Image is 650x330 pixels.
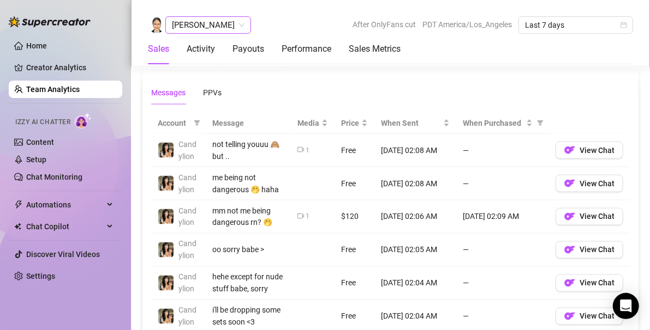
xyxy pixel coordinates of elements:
img: AI Chatter [75,113,92,129]
span: View Chat [580,312,615,321]
a: OFView Chat [556,315,623,323]
div: mm not me being dangerous rn? 🤭 [212,205,284,229]
a: OFView Chat [556,215,623,224]
div: hehe except for nude stuff babe, sorry [212,271,284,295]
td: — [456,234,549,267]
div: Payouts [232,42,264,56]
div: i'll be dropping some sets soon <3 [212,304,284,328]
span: filter [194,120,200,126]
button: OFView Chat [556,308,623,325]
span: View Chat [580,246,615,254]
span: Candylion [178,206,196,227]
span: Candylion [178,306,196,327]
td: [DATE] 02:05 AM [374,234,456,267]
span: Izzy AI Chatter [15,117,70,127]
td: [DATE] 02:06 AM [374,200,456,234]
img: logo-BBDzfeDw.svg [9,16,91,27]
span: View Chat [580,146,615,155]
img: Janezah Pasaylo [148,17,165,33]
span: Last 7 days [525,17,627,33]
th: Price [335,113,374,134]
td: Free [335,234,374,267]
img: Candylion [158,242,174,258]
div: me being not dangerous 🤭 haha [212,172,284,195]
span: Automations [26,196,104,213]
td: — [456,267,549,300]
a: Discover Viral Videos [26,250,100,259]
span: video-camera [297,213,304,219]
td: Free [335,134,374,167]
div: Performance [282,42,331,56]
td: [DATE] 02:04 AM [374,267,456,300]
a: OFView Chat [556,282,623,290]
span: thunderbolt [14,200,23,209]
td: [DATE] 02:09 AM [456,200,549,234]
span: filter [535,115,546,131]
span: When Sent [381,117,441,129]
img: Candylion [158,176,174,191]
img: OF [564,145,575,156]
img: Chat Copilot [14,223,21,230]
a: OFView Chat [556,182,623,191]
a: OFView Chat [556,248,623,257]
span: When Purchased [463,117,524,129]
img: OF [564,178,575,189]
img: OF [564,211,575,222]
span: After OnlyFans cut [353,16,416,33]
span: View Chat [580,212,615,221]
a: Content [26,138,54,146]
td: [DATE] 02:08 AM [374,167,456,200]
img: OF [564,311,575,322]
span: Price [341,117,359,129]
td: [DATE] 02:08 AM [374,134,456,167]
td: Free [335,267,374,300]
td: Free [335,167,374,200]
span: Candylion [178,140,196,161]
span: filter [192,115,202,131]
td: — [456,134,549,167]
a: Settings [26,272,55,280]
span: Janezah Pasaylo [172,17,245,33]
span: Chat Copilot [26,218,104,235]
button: OFView Chat [556,274,623,292]
span: View Chat [580,179,615,188]
img: Candylion [158,309,174,324]
th: When Purchased [456,113,549,134]
td: — [456,167,549,200]
div: oo sorry babe > [212,244,284,256]
span: Candylion [178,273,196,294]
button: OFView Chat [556,142,623,159]
span: View Chat [580,279,615,288]
button: OFView Chat [556,175,623,192]
div: not telling youuu 🙈 but .. [212,138,284,162]
button: OFView Chat [556,241,623,259]
a: Team Analytics [26,85,80,94]
th: Message [206,113,291,134]
img: Candylion [158,276,174,291]
span: PDT America/Los_Angeles [422,16,512,33]
span: Media [297,117,319,129]
a: Chat Monitoring [26,173,82,181]
a: Setup [26,155,46,164]
td: $120 [335,200,374,234]
a: OFView Chat [556,149,623,157]
span: Candylion [178,240,196,260]
a: Creator Analytics [26,59,114,76]
span: Candylion [178,173,196,194]
span: calendar [621,22,627,28]
button: OFView Chat [556,208,623,225]
div: Open Intercom Messenger [613,293,639,319]
img: OF [564,278,575,289]
div: Messages [151,87,186,99]
div: Sales [148,42,169,56]
span: filter [537,120,544,126]
th: When Sent [374,113,456,134]
div: PPVs [203,87,222,99]
span: video-camera [297,146,304,153]
img: Candylion [158,143,174,158]
div: 1 [306,212,309,222]
img: OF [564,245,575,255]
th: Media [291,113,335,134]
img: Candylion [158,209,174,224]
a: Home [26,41,47,50]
